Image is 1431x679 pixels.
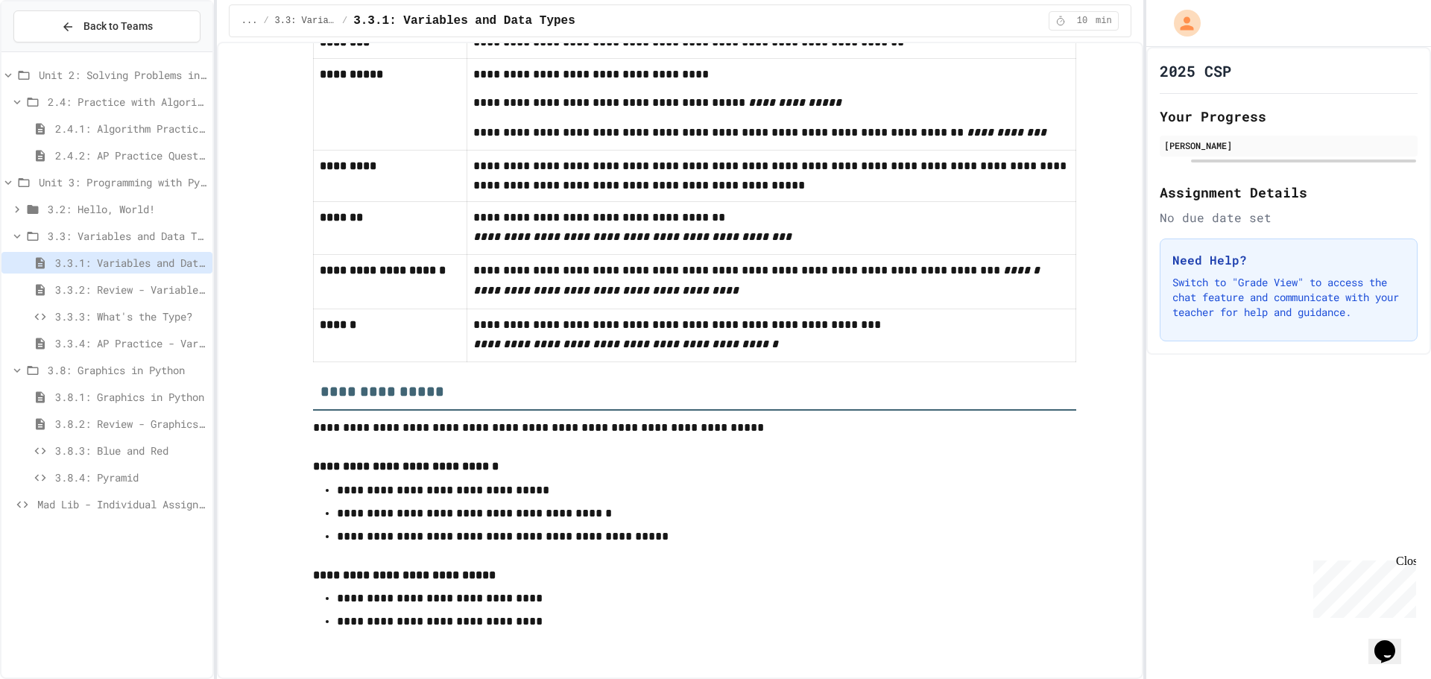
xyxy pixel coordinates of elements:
[263,15,268,27] span: /
[1160,209,1418,227] div: No due date set
[55,282,206,297] span: 3.3.2: Review - Variables and Data Types
[275,15,336,27] span: 3.3: Variables and Data Types
[1307,555,1416,618] iframe: chat widget
[55,443,206,458] span: 3.8.3: Blue and Red
[1096,15,1112,27] span: min
[83,19,153,34] span: Back to Teams
[1368,619,1416,664] iframe: chat widget
[6,6,103,95] div: Chat with us now!Close
[55,121,206,136] span: 2.4.1: Algorithm Practice Exercises
[1158,6,1204,40] div: My Account
[55,470,206,485] span: 3.8.4: Pyramid
[353,12,575,30] span: 3.3.1: Variables and Data Types
[1070,15,1094,27] span: 10
[55,309,206,324] span: 3.3.3: What's the Type?
[37,496,206,512] span: Mad Lib - Individual Assignment
[55,148,206,163] span: 2.4.2: AP Practice Questions
[1160,182,1418,203] h2: Assignment Details
[55,255,206,271] span: 3.3.1: Variables and Data Types
[241,15,258,27] span: ...
[1160,106,1418,127] h2: Your Progress
[48,228,206,244] span: 3.3: Variables and Data Types
[342,15,347,27] span: /
[1164,139,1413,152] div: [PERSON_NAME]
[55,416,206,432] span: 3.8.2: Review - Graphics in Python
[39,67,206,83] span: Unit 2: Solving Problems in Computer Science
[13,10,200,42] button: Back to Teams
[48,201,206,217] span: 3.2: Hello, World!
[48,362,206,378] span: 3.8: Graphics in Python
[48,94,206,110] span: 2.4: Practice with Algorithms
[55,389,206,405] span: 3.8.1: Graphics in Python
[55,335,206,351] span: 3.3.4: AP Practice - Variables
[1160,60,1231,81] h1: 2025 CSP
[1172,275,1405,320] p: Switch to "Grade View" to access the chat feature and communicate with your teacher for help and ...
[39,174,206,190] span: Unit 3: Programming with Python
[1172,251,1405,269] h3: Need Help?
